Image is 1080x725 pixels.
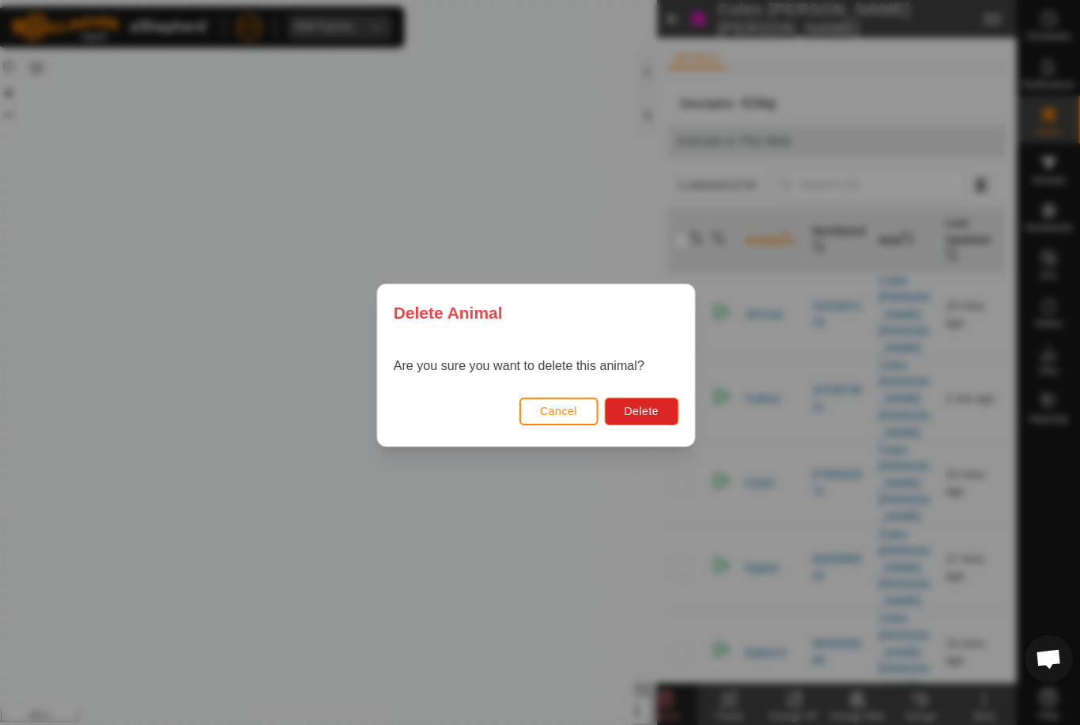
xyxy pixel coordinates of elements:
button: Delete [608,395,682,422]
span: Are you sure you want to delete this animal? [398,357,648,370]
a: Open chat [1025,630,1073,678]
button: Cancel [523,395,602,422]
span: Cancel [544,402,581,414]
div: Delete Animal [383,282,697,338]
span: Delete [628,402,662,414]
